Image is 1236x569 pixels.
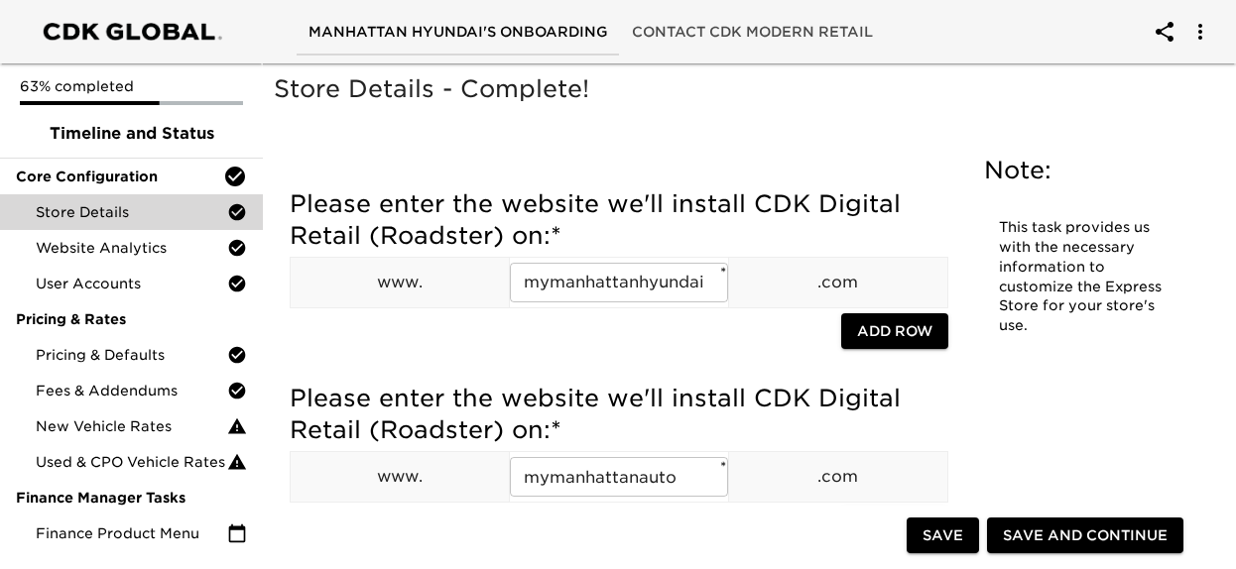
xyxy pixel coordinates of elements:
span: New Vehicle Rates [36,416,227,436]
span: Manhattan Hyundai's Onboarding [309,20,608,45]
button: account of current user [1141,8,1188,56]
h5: Please enter the website we'll install CDK Digital Retail (Roadster) on: [290,188,948,252]
p: www. [291,271,509,294]
button: Save and Continue [987,517,1183,554]
span: Finance Manager Tasks [16,488,247,508]
h5: Store Details - Complete! [274,73,1207,105]
p: This task provides us with the necessary information to customize the Express Store for your stor... [999,218,1165,336]
span: Core Configuration [16,167,223,186]
p: .com [729,465,947,489]
h5: Please enter the website we'll install CDK Digital Retail (Roadster) on: [290,383,948,446]
p: www. [291,465,509,489]
span: Website Analytics [36,238,227,258]
span: Save and Continue [1003,523,1168,548]
button: account of current user [1176,8,1224,56]
span: Add Row [857,319,932,344]
span: Pricing & Rates [16,309,247,329]
button: Save [907,517,979,554]
span: Finance Product Menu [36,523,227,543]
span: Save [923,523,963,548]
span: Timeline and Status [16,122,247,146]
span: Store Details [36,202,227,222]
button: Add Row [841,313,948,350]
span: Contact CDK Modern Retail [632,20,873,45]
p: .com [729,271,947,294]
span: Fees & Addendums [36,381,227,400]
h5: Note: [984,155,1179,186]
span: Pricing & Defaults [36,345,227,365]
span: User Accounts [36,274,227,293]
p: 63% completed [20,76,243,96]
span: Used & CPO Vehicle Rates [36,452,227,472]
